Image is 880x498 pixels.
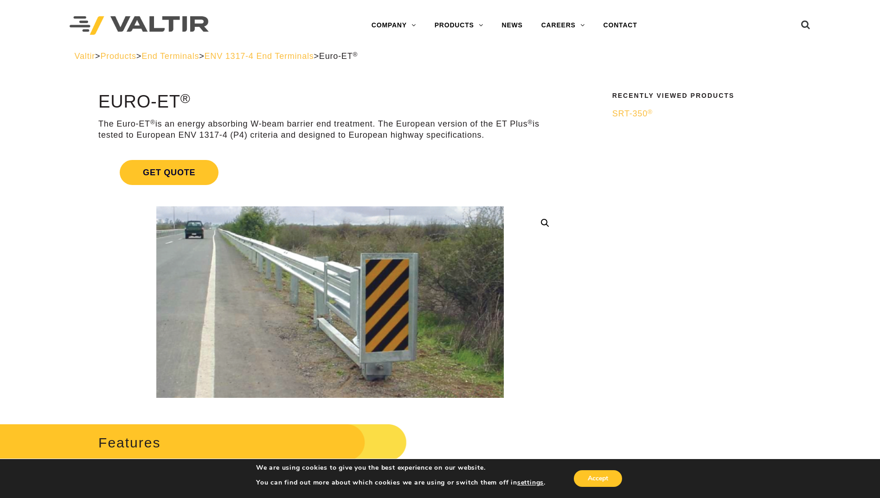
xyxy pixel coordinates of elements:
a: CONTACT [594,16,647,35]
a: Products [100,51,136,61]
h2: Recently Viewed Products [612,92,800,99]
a: CAREERS [532,16,594,35]
a: End Terminals [141,51,199,61]
p: You can find out more about which cookies we are using or switch them off in . [256,479,546,487]
h1: Euro-ET [98,92,562,112]
span: Get Quote [120,160,218,185]
button: Accept [574,470,622,487]
a: PRODUCTS [425,16,493,35]
a: COMPANY [362,16,425,35]
sup: ® [527,119,533,126]
button: settings [517,479,544,487]
p: We are using cookies to give you the best experience on our website. [256,464,546,472]
a: Valtir [75,51,95,61]
a: ENV 1317-4 End Terminals [205,51,314,61]
div: > > > > [75,51,806,62]
sup: ® [648,109,653,115]
sup: ® [180,91,191,106]
span: SRT-350 [612,109,653,118]
a: NEWS [493,16,532,35]
span: Euro-ET [319,51,358,61]
sup: ® [150,119,155,126]
p: The Euro-ET is an energy absorbing W-beam barrier end treatment. The European version of the ET P... [98,119,562,140]
img: Valtir [70,16,209,35]
a: Get Quote [98,149,562,196]
sup: ® [353,51,358,58]
a: SRT-350® [612,109,800,119]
